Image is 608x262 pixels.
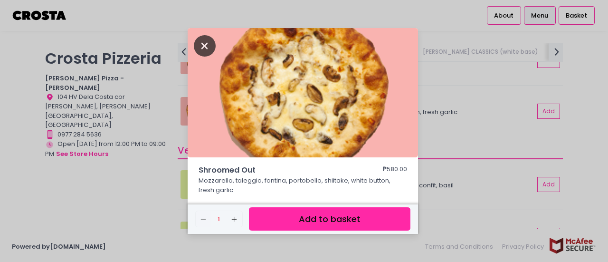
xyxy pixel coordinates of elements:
span: Shroomed Out [199,165,355,176]
div: ₱580.00 [383,165,407,176]
img: Shroomed Out [188,28,418,157]
p: Mozzarella, taleggio, fontina, portobello, shiitake, white button, fresh garlic [199,176,408,194]
button: Close [194,40,216,50]
button: Add to basket [249,207,410,231]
